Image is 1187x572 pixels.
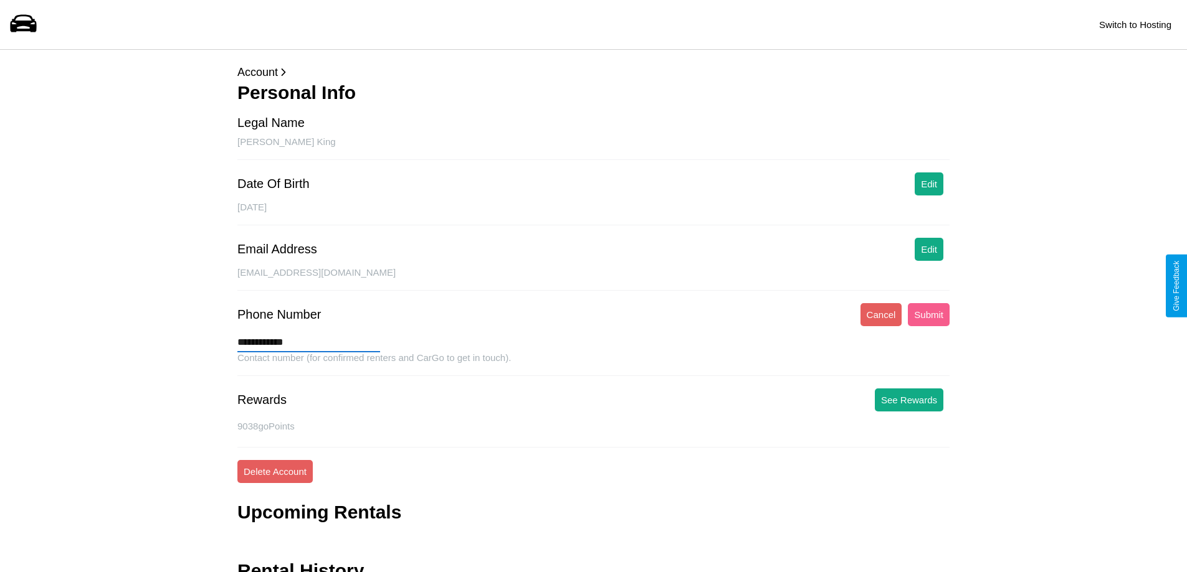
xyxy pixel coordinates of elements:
[915,172,943,195] button: Edit
[860,303,902,326] button: Cancel
[1172,261,1181,311] div: Give Feedback
[237,62,950,82] p: Account
[237,242,317,256] div: Email Address
[915,238,943,261] button: Edit
[237,418,950,434] p: 9038 goPoints
[237,136,950,160] div: [PERSON_NAME] King
[237,307,322,322] div: Phone Number
[237,177,310,191] div: Date Of Birth
[237,352,950,376] div: Contact number (for confirmed renters and CarGo to get in touch).
[908,303,950,326] button: Submit
[1093,13,1178,36] button: Switch to Hosting
[237,267,950,291] div: [EMAIL_ADDRESS][DOMAIN_NAME]
[237,116,305,130] div: Legal Name
[237,202,950,225] div: [DATE]
[237,82,950,103] h3: Personal Info
[237,393,287,407] div: Rewards
[237,502,401,523] h3: Upcoming Rentals
[875,388,943,411] button: See Rewards
[237,460,313,483] button: Delete Account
